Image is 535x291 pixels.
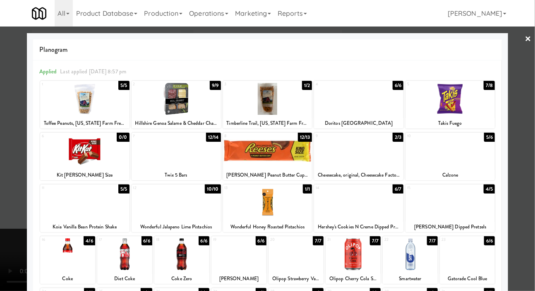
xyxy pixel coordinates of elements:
div: Timberline Trail, [US_STATE] Farm Fresh Snacks [224,118,311,129]
div: 23 [441,236,468,243]
img: Micromart [32,6,46,21]
div: 5/5 [118,81,129,90]
div: 7/7 [313,236,324,245]
div: Wonderful Honey Roasted Pistachios [223,222,312,232]
div: 6/6 [256,236,266,245]
div: Olipop Cherry Cola Soda [326,274,381,284]
div: [PERSON_NAME] [213,274,265,284]
div: Cheesecake, original, Cheesecake Factory [315,170,402,180]
div: Timberline Trail, [US_STATE] Farm Fresh Snacks [223,118,312,129]
div: Takis Fuego [407,118,494,129]
div: 6/6 [199,236,209,245]
div: 22 [384,236,410,243]
div: 2/3 [393,133,403,142]
div: 236/6Gatorade Cool Blue [440,236,495,284]
div: 154/5[PERSON_NAME] Dipped Pretzels [405,184,495,232]
div: Gatorade Cool Blue [440,274,495,284]
div: Smartwater [384,274,437,284]
div: 12 [133,184,176,192]
div: Coke Zero [154,274,209,284]
div: 131/1Wonderful Honey Roasted Pistachios [223,184,312,232]
div: Coke Zero [156,274,208,284]
div: 15 [407,184,450,192]
div: Hillshire Genoa Salame & Cheddar Charcuterie Board [132,118,221,129]
div: 7/8 [484,81,495,90]
div: Twix 5 Bars [132,170,221,180]
div: 15/5Toffee Peanuts, [US_STATE] Farm Fresh Snacks [40,81,130,129]
div: 4/6 [84,236,95,245]
div: 16 [42,236,68,243]
div: Hershey's Cookies N Creme Dipped Pretzels [314,222,403,232]
div: Hillshire Genoa Salame & Cheddar Charcuterie Board [133,118,220,129]
div: 6/6 [484,236,495,245]
div: Koia Vanilla Bean Protein Shake [41,222,128,232]
div: 7/7 [370,236,381,245]
div: 9 [316,133,359,140]
div: Wonderful Jalapeno Lime Pistachios [133,222,220,232]
div: 3 [225,81,268,88]
div: 12/14 [206,133,221,142]
div: 14 [316,184,359,192]
div: 12/13 [298,133,312,142]
div: Koia Vanilla Bean Protein Shake [40,222,130,232]
div: 29/9Hillshire Genoa Salame & Cheddar Charcuterie Board [132,81,221,129]
div: Kit [PERSON_NAME] Size [41,170,128,180]
div: 20 [270,236,296,243]
div: 57/8Takis Fuego [405,81,495,129]
div: Cheesecake, original, Cheesecake Factory [314,170,403,180]
div: 1/1 [303,184,312,194]
div: Diet Coke [97,274,152,284]
div: Olipop Strawberry Vanilla [MEDICAL_DATA] Soda [269,274,324,284]
div: Wonderful Honey Roasted Pistachios [224,222,311,232]
div: Twix 5 Bars [133,170,220,180]
div: 812/13[PERSON_NAME] Peanut Butter Cups King Size [223,133,312,180]
div: 17 [99,236,125,243]
div: Calzone [405,170,495,180]
div: 1/2 [302,81,312,90]
div: 6/6 [142,236,152,245]
div: 5 [407,81,450,88]
div: [PERSON_NAME] [211,274,266,284]
div: 4/5 [484,184,495,194]
span: Applied [39,68,57,75]
div: 31/2Timberline Trail, [US_STATE] Farm Fresh Snacks [223,81,312,129]
div: 10/10 [205,184,221,194]
div: 10 [407,133,450,140]
div: 217/7Olipop Cherry Cola Soda [326,236,381,284]
div: 21 [327,236,353,243]
div: 227/7Smartwater [383,236,438,284]
div: Coke [40,274,95,284]
div: 2 [133,81,176,88]
div: Diet Coke [98,274,151,284]
div: 196/6[PERSON_NAME] [211,236,266,284]
span: Planogram [39,44,496,56]
div: 7 [133,133,176,140]
div: 8 [225,133,268,140]
div: 9/9 [210,81,221,90]
div: 105/6Calzone [405,133,495,180]
div: Wonderful Jalapeno Lime Pistachios [132,222,221,232]
div: 92/3Cheesecake, original, Cheesecake Factory [314,133,403,180]
div: 146/7Hershey's Cookies N Creme Dipped Pretzels [314,184,403,232]
div: Hershey's Cookies N Creme Dipped Pretzels [315,222,402,232]
div: 186/6Coke Zero [154,236,209,284]
div: 46/6Doritos [GEOGRAPHIC_DATA] [314,81,403,129]
div: 164/6Coke [40,236,95,284]
div: Coke [41,274,94,284]
div: 176/6Diet Coke [97,236,152,284]
div: Toffee Peanuts, [US_STATE] Farm Fresh Snacks [40,118,130,129]
div: 4 [316,81,359,88]
div: Calzone [407,170,494,180]
div: 13 [225,184,268,192]
div: 6 [42,133,85,140]
div: 6/6 [393,81,403,90]
div: [PERSON_NAME] Dipped Pretzels [405,222,495,232]
div: Toffee Peanuts, [US_STATE] Farm Fresh Snacks [41,118,128,129]
div: 712/14Twix 5 Bars [132,133,221,180]
a: × [525,27,532,52]
div: Smartwater [383,274,438,284]
div: Takis Fuego [405,118,495,129]
div: 115/5Koia Vanilla Bean Protein Shake [40,184,130,232]
div: 19 [213,236,239,243]
div: 5/6 [484,133,495,142]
